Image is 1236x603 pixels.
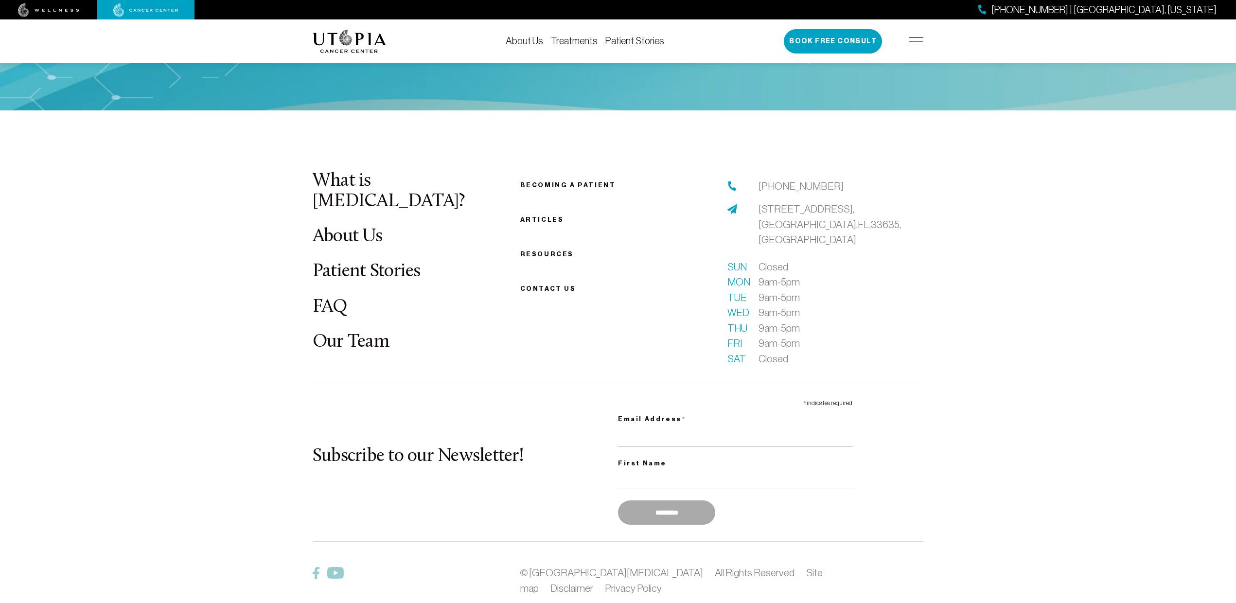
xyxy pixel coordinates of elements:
span: 9am-5pm [759,320,800,336]
span: 9am-5pm [759,290,800,305]
a: Our Team [313,333,389,352]
a: Disclaimer [550,583,593,594]
span: 9am-5pm [759,274,800,290]
img: icon-hamburger [909,37,923,45]
span: 9am-5pm [759,305,800,320]
span: Tue [727,290,747,305]
a: Becoming a patient [520,181,616,189]
h2: Subscribe to our Newsletter! [313,446,618,467]
span: Mon [727,274,747,290]
a: Articles [520,216,564,223]
span: Thu [727,320,747,336]
span: All Rights Reserved [715,567,795,578]
span: [STREET_ADDRESS], [GEOGRAPHIC_DATA], FL, 33635, [GEOGRAPHIC_DATA] [759,203,901,245]
span: Fri [727,336,747,351]
span: [PHONE_NUMBER] | [GEOGRAPHIC_DATA], [US_STATE] [991,3,1217,17]
label: First Name [618,458,852,469]
div: indicates required [618,395,852,409]
img: Twitter [327,567,344,579]
a: About Us [506,35,543,46]
span: Sat [727,351,747,367]
span: Wed [727,305,747,320]
a: [STREET_ADDRESS],[GEOGRAPHIC_DATA],FL,33635,[GEOGRAPHIC_DATA] [759,201,923,248]
span: 9am-5pm [759,336,800,351]
img: Facebook [313,567,319,579]
a: Site map [520,567,823,594]
label: Email Address [618,409,852,426]
a: © [GEOGRAPHIC_DATA][MEDICAL_DATA] [520,567,703,578]
span: Sun [727,259,747,275]
img: logo [313,30,386,53]
img: cancer center [113,3,178,17]
a: What is [MEDICAL_DATA]? [313,172,465,211]
a: Resources [520,250,574,258]
a: Treatments [551,35,598,46]
a: [PHONE_NUMBER] | [GEOGRAPHIC_DATA], [US_STATE] [978,3,1217,17]
a: Patient Stories [605,35,664,46]
a: About Us [313,227,382,246]
img: wellness [18,3,79,17]
button: Book Free Consult [784,29,882,53]
a: FAQ [313,298,348,317]
span: Closed [759,351,788,367]
a: Privacy Policy [605,583,662,594]
span: Contact us [520,285,576,292]
span: Closed [759,259,788,275]
a: [PHONE_NUMBER] [759,178,844,194]
img: phone [727,181,737,191]
a: Patient Stories [313,262,421,281]
img: address [727,204,737,214]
